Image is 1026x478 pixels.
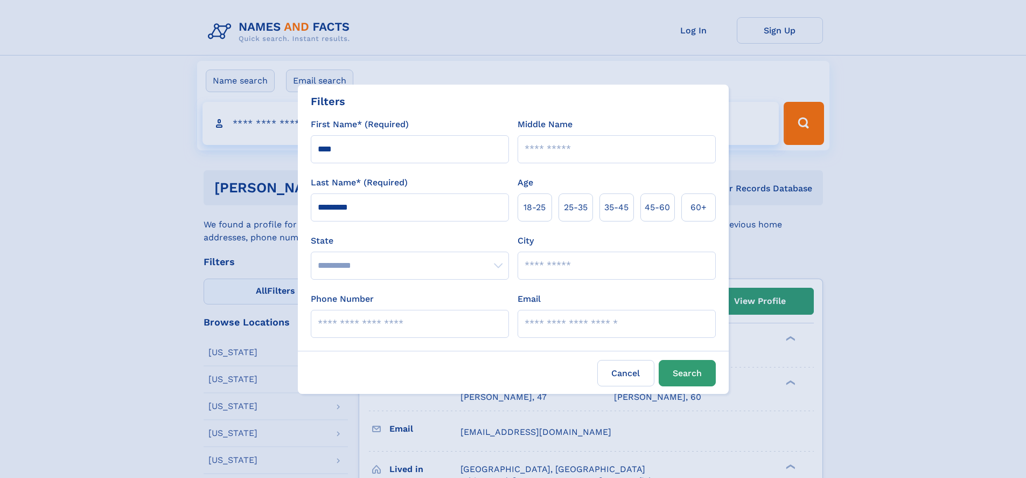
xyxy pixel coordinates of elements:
[518,234,534,247] label: City
[564,201,588,214] span: 25‑35
[518,176,533,189] label: Age
[518,118,573,131] label: Middle Name
[690,201,707,214] span: 60+
[524,201,546,214] span: 18‑25
[311,293,374,306] label: Phone Number
[311,176,408,189] label: Last Name* (Required)
[645,201,670,214] span: 45‑60
[604,201,629,214] span: 35‑45
[311,234,509,247] label: State
[311,118,409,131] label: First Name* (Required)
[597,360,654,386] label: Cancel
[518,293,541,306] label: Email
[311,93,345,109] div: Filters
[659,360,716,386] button: Search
